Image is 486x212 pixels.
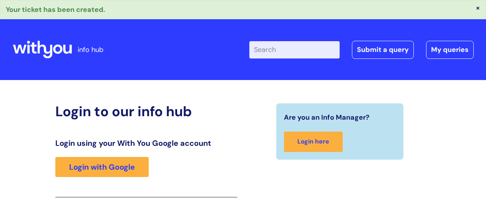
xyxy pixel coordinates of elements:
[284,111,370,124] span: Are you an Info Manager?
[55,157,149,177] a: Login with Google
[78,43,103,56] p: info hub
[426,41,474,58] a: My queries
[249,41,340,58] input: Search
[352,41,414,58] a: Submit a query
[284,132,343,152] a: Login here
[476,4,480,11] button: ×
[55,103,237,120] h2: Login to our info hub
[55,139,237,148] h3: Login using your With You Google account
